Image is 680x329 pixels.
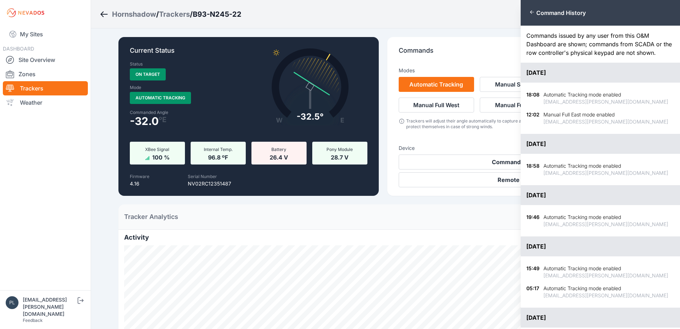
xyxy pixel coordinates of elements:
div: [EMAIL_ADDRESS][PERSON_NAME][DOMAIN_NAME] [543,118,668,125]
div: [DATE] [521,236,680,256]
span: Command History [536,9,586,16]
div: Manual Full East mode enabled [543,111,668,118]
div: [EMAIL_ADDRESS][PERSON_NAME][DOMAIN_NAME] [543,98,668,105]
div: [EMAIL_ADDRESS][PERSON_NAME][DOMAIN_NAME] [543,169,668,177]
div: [DATE] [521,63,680,83]
div: [DATE] [521,134,680,154]
div: Automatic Tracking mode enabled [543,285,668,292]
div: 18:08 [526,91,541,105]
div: Automatic Tracking mode enabled [543,162,668,169]
div: [DATE] [521,308,680,328]
div: [EMAIL_ADDRESS][PERSON_NAME][DOMAIN_NAME] [543,221,668,228]
div: [EMAIL_ADDRESS][PERSON_NAME][DOMAIN_NAME] [543,292,668,299]
div: Automatic Tracking mode enabled [543,265,668,272]
div: 19:46 [526,214,541,228]
div: 05:17 [526,285,541,299]
div: Automatic Tracking mode enabled [543,91,668,98]
div: 12:02 [526,111,541,125]
div: [DATE] [521,185,680,205]
div: [EMAIL_ADDRESS][PERSON_NAME][DOMAIN_NAME] [543,272,668,279]
div: Commands issued by any user from this O&M Dashboard are shown; commands from SCADA or the row con... [521,26,680,63]
div: 18:58 [526,162,541,177]
div: 15:49 [526,265,541,279]
div: Automatic Tracking mode enabled [543,214,668,221]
